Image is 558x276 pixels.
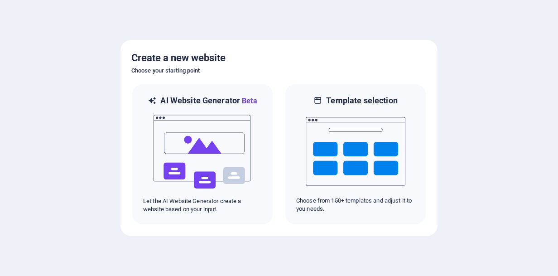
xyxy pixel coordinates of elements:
[326,95,397,106] h6: Template selection
[143,197,262,213] p: Let the AI Website Generator create a website based on your input.
[160,95,257,107] h6: AI Website Generator
[240,97,257,105] span: Beta
[131,51,427,65] h5: Create a new website
[153,107,252,197] img: ai
[131,65,427,76] h6: Choose your starting point
[284,83,427,225] div: Template selectionChoose from 150+ templates and adjust it to you needs.
[296,197,415,213] p: Choose from 150+ templates and adjust it to you needs.
[131,83,274,225] div: AI Website GeneratorBetaaiLet the AI Website Generator create a website based on your input.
